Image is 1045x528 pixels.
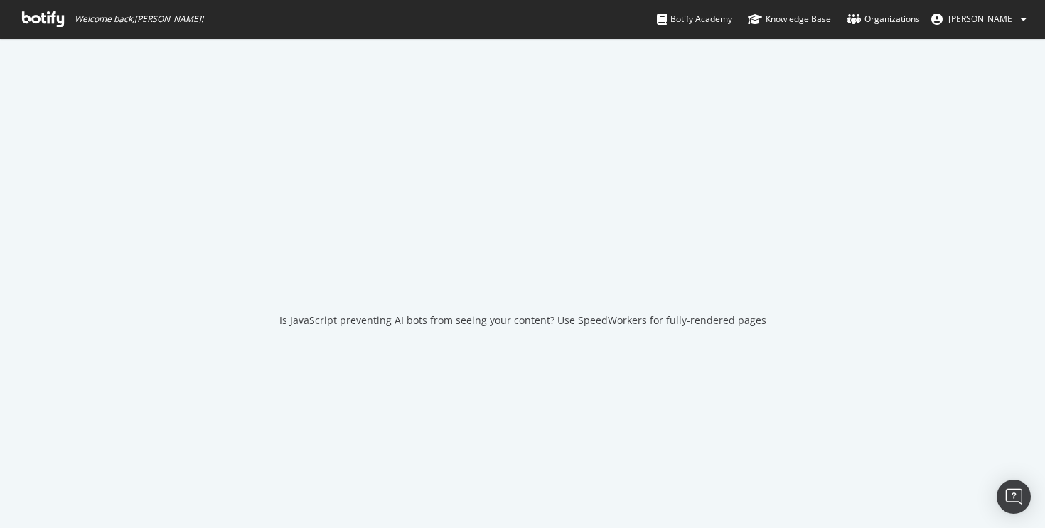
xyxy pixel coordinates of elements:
div: Knowledge Base [748,12,831,26]
span: Welcome back, [PERSON_NAME] ! [75,14,203,25]
div: Botify Academy [657,12,732,26]
button: [PERSON_NAME] [920,8,1038,31]
div: Organizations [847,12,920,26]
div: Is JavaScript preventing AI bots from seeing your content? Use SpeedWorkers for fully-rendered pages [279,313,766,328]
div: animation [471,239,574,291]
div: Open Intercom Messenger [997,480,1031,514]
span: Marta Leira Gomez [948,13,1015,25]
